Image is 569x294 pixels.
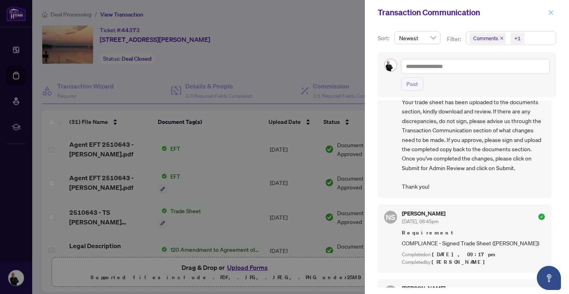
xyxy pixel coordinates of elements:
[402,286,445,291] h5: [PERSON_NAME]
[378,6,546,19] div: Transaction Communication
[500,36,504,40] span: close
[402,259,545,266] div: Completed by
[538,214,545,220] span: check-circle
[514,34,521,42] div: +1
[432,259,489,265] span: [PERSON_NAME]
[432,251,497,258] span: [DATE], 09:17pm
[399,32,436,44] span: Newest
[548,10,554,15] span: close
[402,229,545,237] span: Requirement
[402,238,545,248] span: COMPLIANCE - Signed Trade Sheet ([PERSON_NAME])
[385,59,397,71] img: Profile Icon
[378,34,391,43] p: Sort:
[402,251,545,259] div: Completed on
[402,218,439,224] span: [DATE], 06:45pm
[402,211,445,216] h5: [PERSON_NAME]
[447,35,462,43] p: Filter:
[473,34,498,42] span: Comments
[401,77,423,91] button: Post
[386,212,395,223] span: NS
[402,78,545,191] span: Hi [PERSON_NAME] and [PERSON_NAME], Your trade sheet has been uploaded to the documents section, ...
[470,33,506,44] span: Comments
[537,266,561,290] button: Open asap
